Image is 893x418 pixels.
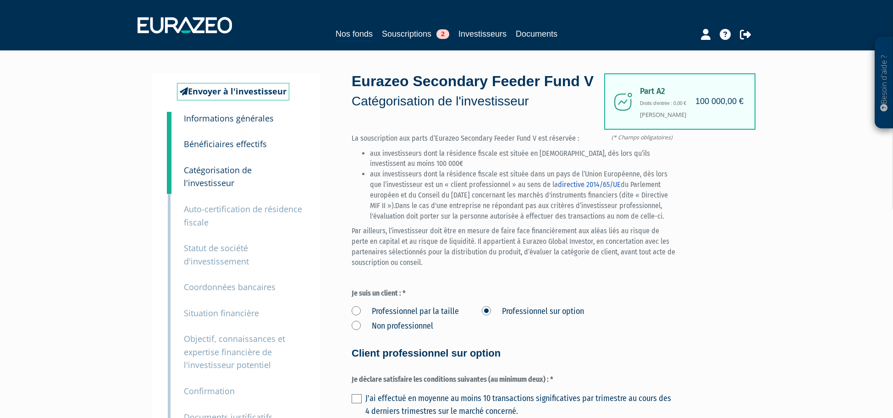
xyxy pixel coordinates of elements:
a: Nos fonds [336,27,373,42]
a: 3 [167,151,171,194]
small: Auto-certification de résidence fiscale [184,203,302,228]
img: 1732889491-logotype_eurazeo_blanc_rvb.png [138,17,232,33]
div: J'ai effectué en moyenne au moins 10 transactions significatives par trimestre au cours des 4 der... [365,392,676,418]
div: [PERSON_NAME] [604,73,755,130]
label: Non professionnel [352,320,433,332]
small: Situation financière [184,308,259,319]
span: Part A2 [640,87,741,96]
small: Statut de société d'investissement [184,242,249,267]
label: Professionnel sur option [482,306,584,318]
span: 2 [436,29,449,39]
a: directive 2014/65/UE [558,180,621,189]
h4: Client professionnel sur option [352,348,676,359]
div: Eurazeo Secondary Feeder Fund V [352,71,604,110]
p: Besoin d'aide ? [879,42,889,124]
h6: Droits d'entrée : 0,00 € [640,101,741,106]
small: Informations générales [184,113,274,124]
span: Dans le cas d'une entreprise ne répondant pas aux critères d’investisseur professionnel, l'évalua... [370,201,664,220]
small: Bénéficiaires effectifs [184,138,267,149]
label: Professionnel par la taille [352,306,459,318]
p: Catégorisation de l'investisseur [352,92,604,110]
span: (* Champs obligatoires) [612,133,677,141]
a: 2 [167,125,171,154]
small: Confirmation [184,385,235,396]
label: Je suis un client : * [352,288,676,299]
label: Je déclare satisfaire les conditions suivantes (au minimum deux) : * [352,374,676,385]
small: Objectif, connaissances et expertise financière de l'investisseur potentiel [184,333,285,370]
a: Envoyer à l'investisseur [177,83,289,100]
a: Investisseurs [458,27,507,40]
p: Par ailleurs, l’investisseur doit être en mesure de faire face financièrement aux aléas liés au r... [352,226,676,268]
small: Coordonnées bancaires [184,281,276,292]
p: La souscription aux parts d’Eurazeo Secondary Feeder Fund V est réservée : [352,133,676,144]
h4: 100 000,00 € [695,97,744,106]
a: 1 [167,112,171,130]
small: Catégorisation de l'investisseur [184,165,252,189]
li: aux investisseurs dont la résidence fiscale est située en [DEMOGRAPHIC_DATA], dès lors qu’ils inv... [370,148,676,170]
a: Documents [516,27,557,40]
li: aux investisseurs dont la résidence fiscale est située dans un pays de l’Union Européenne, dès lo... [370,169,676,221]
a: Souscriptions2 [382,27,449,40]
